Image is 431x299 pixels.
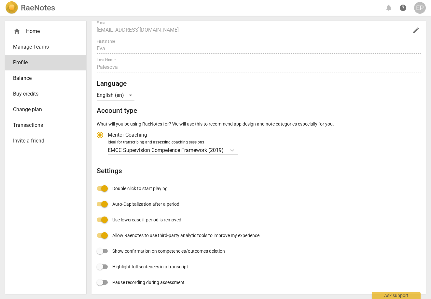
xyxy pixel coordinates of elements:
a: Buy credits [5,86,86,102]
button: Change Email [411,26,421,35]
span: Profile [13,59,73,67]
a: Invite a friend [5,133,86,149]
button: EP [414,2,426,14]
span: Use lowercase if period is removed [112,217,181,223]
h2: Account type [97,107,421,115]
span: Show confirmation on competencies/outcomes deletion [112,248,225,255]
label: E-mail [97,21,107,25]
a: Manage Teams [5,39,86,55]
div: Ask support [372,292,421,299]
span: home [13,27,21,35]
label: Last Name [97,58,116,62]
div: Ideal for transcribing and assessing coaching sessions [108,140,419,145]
h2: RaeNotes [21,3,55,12]
label: First name [97,39,115,43]
p: What will you be using RaeNotes for? We will use this to recommend app design and note categories... [97,121,421,127]
span: Mentor Coaching [108,131,147,139]
a: LogoRaeNotes [5,1,55,14]
span: Highlight full sentences in a transcript [112,263,188,270]
span: edit [412,26,420,34]
span: Transactions [13,121,73,129]
span: help [399,4,407,12]
h2: Language [97,80,421,88]
span: Manage Teams [13,43,73,51]
span: Change plan [13,106,73,113]
a: Balance [5,70,86,86]
h2: Settings [97,167,421,175]
input: Ideal for transcribing and assessing coaching sessionsEMCC Supervision Competence Framework (2019) [224,147,226,153]
div: English (en) [97,90,134,100]
span: Pause recording during assessment [112,279,185,286]
span: Balance [13,74,73,82]
span: Auto-Capitalization after a period [112,201,179,208]
a: Help [397,2,409,14]
div: Account type [97,127,421,155]
span: Buy credits [13,90,73,98]
span: Double click to start playing [112,185,168,192]
span: Allow Raenotes to use third-party analytic tools to improve my experience [112,232,259,239]
div: Home [5,23,86,39]
p: EMCC Supervision Competence Framework (2019) [108,146,224,154]
span: Invite a friend [13,137,73,145]
a: Profile [5,55,86,70]
img: Logo [5,1,18,14]
a: Change plan [5,102,86,117]
div: Home [13,27,73,35]
a: Transactions [5,117,86,133]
